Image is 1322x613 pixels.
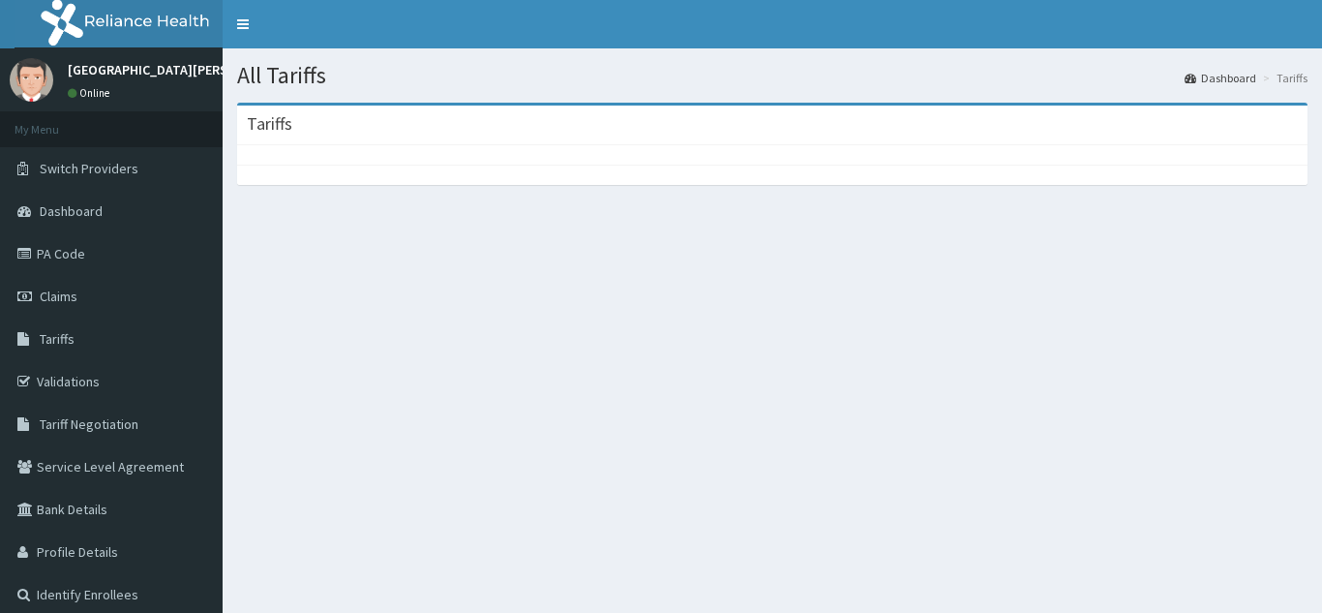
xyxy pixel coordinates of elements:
[40,415,138,433] span: Tariff Negotiation
[10,58,53,102] img: User Image
[40,330,75,348] span: Tariffs
[40,160,138,177] span: Switch Providers
[68,63,290,77] p: [GEOGRAPHIC_DATA][PERSON_NAME]
[1258,70,1307,86] li: Tariffs
[40,288,77,305] span: Claims
[1185,70,1256,86] a: Dashboard
[247,115,292,133] h3: Tariffs
[237,63,1307,88] h1: All Tariffs
[68,86,114,100] a: Online
[40,202,103,220] span: Dashboard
